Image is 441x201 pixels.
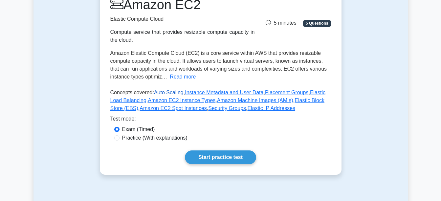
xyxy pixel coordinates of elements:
[217,98,293,103] a: Amazon Machine Images (AMIs)
[110,115,331,125] div: Test mode:
[110,28,255,44] div: Compute service that provides resizable compute capacity in the cloud.
[265,90,309,95] a: Placement Groups
[122,134,187,142] label: Practice (With explanations)
[110,98,325,111] a: Elastic Block Store (EBS)
[122,125,155,133] label: Exam (Timed)
[248,105,296,111] a: Elastic IP Addresses
[266,20,296,26] span: 5 minutes
[170,73,196,81] button: Read more
[110,89,331,115] p: Concepts covered: , , , , , , , , ,
[110,15,255,23] p: Elastic Compute Cloud
[110,50,327,79] span: Amazon Elastic Compute Cloud (EC2) is a core service within AWS that provides resizable compute c...
[148,98,215,103] a: Amazon EC2 Instance Types
[185,150,256,164] a: Start practice test
[185,90,263,95] a: Instance Metadata and User Data
[154,90,184,95] a: Auto Scaling
[140,105,207,111] a: Amazon EC2 Spot Instances
[303,20,331,27] span: 5 Questions
[208,105,246,111] a: Security Groups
